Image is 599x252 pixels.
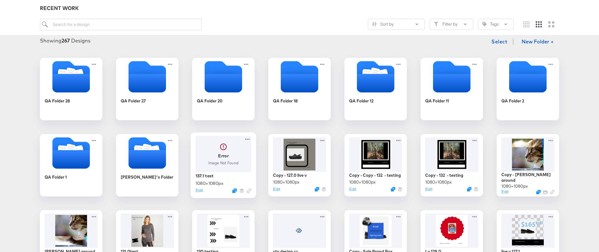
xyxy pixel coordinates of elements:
button: New Folder + [516,36,559,48]
div: RECENT WORK [40,5,559,12]
svg: Duplicate [536,190,541,194]
div: Copy - 132 - testing1080×1080pxEditDuplicate [421,134,483,196]
div: Showing Designs [40,37,90,44]
svg: Folder [40,137,102,169]
svg: Empty folder [497,61,559,92]
div: QA Folder 12 [349,98,373,104]
div: 1080 × 1080 px [349,179,376,185]
div: ErrorImage Not Found137.1 test1080×1080pxEditDuplicate [191,132,256,198]
div: Copy - 127.0 live v [273,172,307,178]
svg: Filter [434,22,438,26]
svg: Empty folder [192,61,255,92]
div: QA Folder 20 [192,58,255,120]
div: QA Folder 1 [45,174,67,180]
button: Edit [196,187,203,193]
button: FilterFilter by [430,19,473,30]
svg: Medium grid [536,21,542,27]
div: QA Folder 12 [344,58,407,120]
div: QA Folder 28 [45,98,70,104]
svg: Empty folder [421,61,483,92]
div: QA Folder 20 [197,98,222,104]
div: 1080 × 1080 px [425,179,452,185]
button: Edit [501,189,509,195]
div: QA Folder 11 [421,58,483,120]
div: QA Folder 18 [268,58,331,120]
button: TagTags [478,19,514,30]
svg: Empty folder [268,61,331,92]
div: Copy - 127.0 live v1080×1080pxEditDuplicate [268,134,331,196]
svg: Duplicate [232,188,237,193]
div: QA Folder 18 [273,98,298,104]
div: QA Folder 1 [40,134,102,196]
svg: Folder [40,61,102,92]
svg: Duplicate [315,187,319,191]
svg: Folder [344,61,407,92]
svg: Empty folder [116,61,178,92]
div: [PERSON_NAME]'s Folder [116,134,178,196]
svg: Link [550,190,554,194]
div: Copy - [PERSON_NAME] around [501,172,554,183]
button: Edit [273,186,280,192]
svg: Large grid [548,21,554,27]
button: Edit [349,186,356,192]
input: Search for a design [40,19,202,30]
div: QA Folder 11 [425,98,449,104]
svg: Duplicate [391,187,395,191]
div: QA Folder 27 [121,98,146,104]
svg: Sliders [372,22,377,26]
div: 1080 × 1080 px [196,180,223,186]
svg: Folder [116,137,178,169]
svg: Link [247,188,251,193]
button: SlidersSort by [368,19,425,30]
div: Copy - Copy - 132 - testing1080×1080pxEditDuplicate [344,134,407,196]
div: QA Folder 2 [497,58,559,120]
div: [PERSON_NAME]'s Folder [121,174,173,180]
div: Copy - Copy - 132 - testing [349,172,401,178]
span: Select [491,37,507,46]
button: Select [489,35,510,48]
div: 137.1 test [196,173,214,179]
div: QA Folder 27 [116,58,178,120]
div: Copy - [PERSON_NAME] around1080×1080pxEditDuplicate [497,134,559,196]
div: 1080 × 1080 px [501,183,528,189]
svg: Duplicate [467,187,471,191]
button: Edit [425,186,432,192]
div: QA Folder 28 [40,58,102,120]
div: Copy - 132 - testing [425,172,463,178]
svg: Small grid [523,21,529,27]
div: 1080 × 1080 px [273,179,299,185]
svg: Tag [482,22,487,26]
div: QA Folder 2 [501,98,524,104]
strong: 267 [61,37,70,44]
